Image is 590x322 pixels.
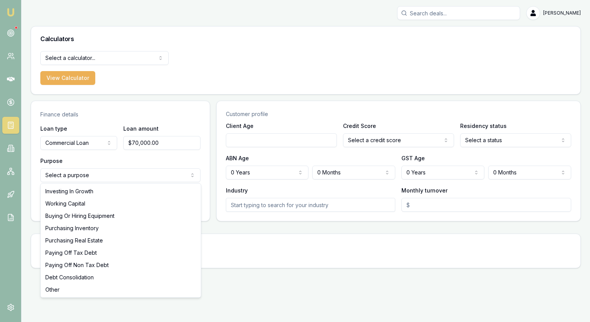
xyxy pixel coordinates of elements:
[45,188,93,195] span: Investing In Growth
[45,249,97,257] span: Paying Off Tax Debt
[45,286,60,294] span: Other
[45,274,94,281] span: Debt Consolidation
[45,212,114,220] span: Buying Or Hiring Equipment
[45,237,103,244] span: Purchasing Real Estate
[45,261,109,269] span: Paying Off Non Tax Debt
[45,224,99,232] span: Purchasing Inventory
[45,200,85,207] span: Working Capital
